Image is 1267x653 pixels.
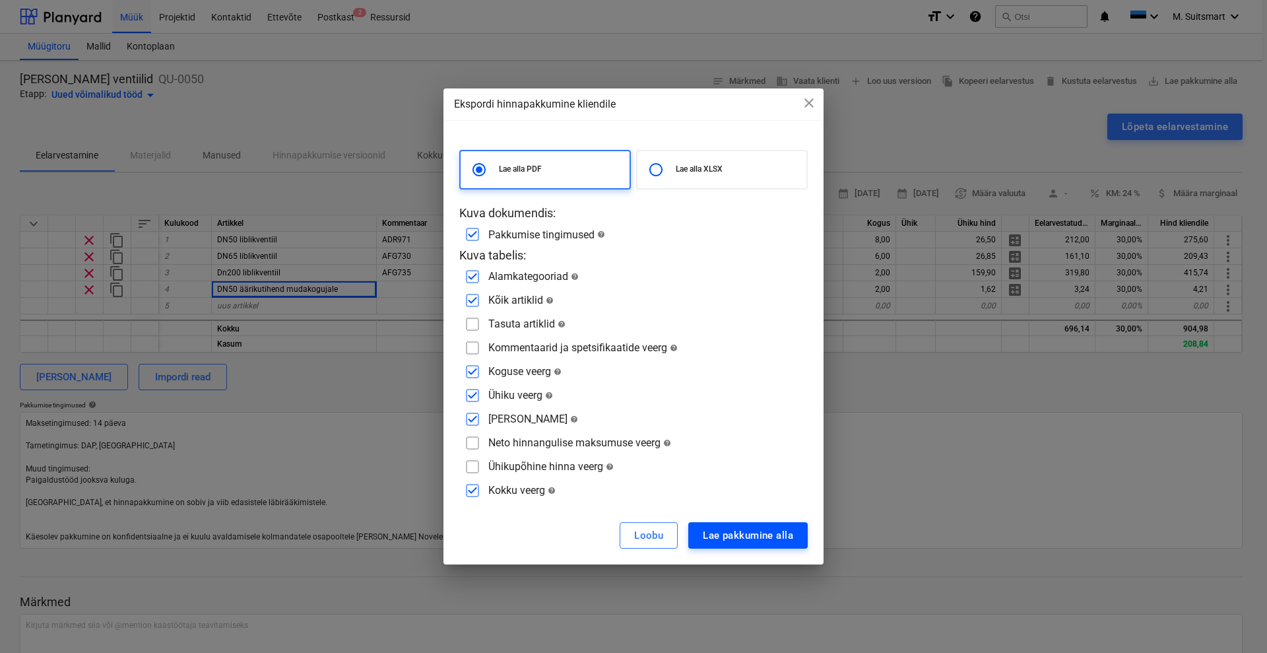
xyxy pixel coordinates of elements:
[488,389,553,401] div: Ühiku veerg
[488,436,671,449] div: Neto hinnangulise maksumuse veerg
[459,248,808,263] p: Kuva tabelis:
[454,96,813,112] div: Ekspordi hinnapakkumine kliendile
[801,95,817,116] div: close
[801,95,817,111] span: close
[676,164,801,175] p: Lae alla XLSX
[488,294,554,306] div: Kõik artiklid
[595,230,605,238] span: help
[661,439,671,447] span: help
[488,341,678,354] div: Kommentaarid ja spetsifikaatide veerg
[636,150,808,189] div: Lae alla XLSX
[703,527,793,544] div: Lae pakkumine alla
[568,415,578,423] span: help
[551,368,562,376] span: help
[542,392,553,399] span: help
[620,522,678,549] button: Loobu
[603,463,614,471] span: help
[488,228,605,241] div: Pakkumise tingimused
[543,296,554,304] span: help
[667,344,678,352] span: help
[634,527,663,544] div: Loobu
[488,413,578,425] div: [PERSON_NAME]
[555,320,566,328] span: help
[488,460,614,473] div: Ühikupõhine hinna veerg
[688,522,808,549] button: Lae pakkumine alla
[459,150,631,189] div: Lae alla PDF
[488,318,566,330] div: Tasuta artiklid
[488,484,556,497] div: Kokku veerg
[545,487,556,495] span: help
[488,270,579,283] div: Alamkategooriad
[568,273,579,281] span: help
[459,205,808,221] p: Kuva dokumendis:
[488,365,562,378] div: Koguse veerg
[499,164,624,175] p: Lae alla PDF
